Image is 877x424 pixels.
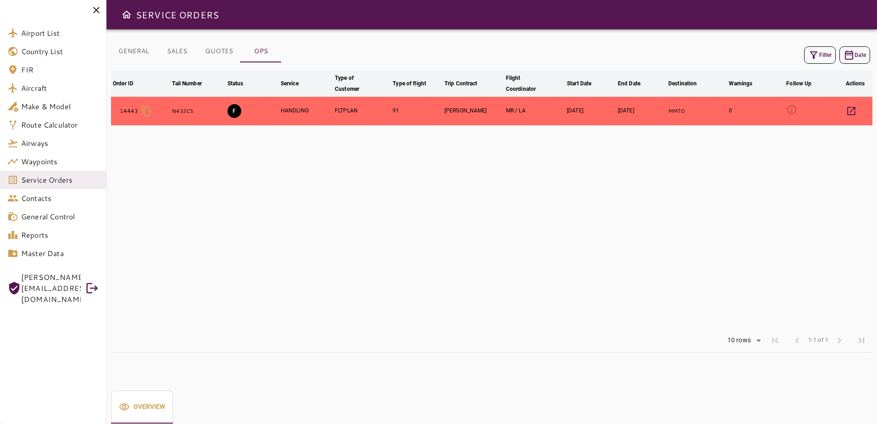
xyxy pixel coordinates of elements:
[21,83,99,94] span: Aircraft
[21,64,99,75] span: FIR
[616,97,666,126] td: [DATE]
[172,78,213,89] span: Tail Number
[281,78,299,89] div: Service
[279,97,333,126] td: HANDLING
[443,97,504,126] td: [PERSON_NAME]
[840,100,862,122] button: Details
[21,138,99,149] span: Airways
[21,101,99,112] span: Make & Model
[729,107,783,115] div: 0
[668,78,697,89] div: Destination
[113,78,145,89] span: Order ID
[729,78,753,89] div: Warnings
[120,107,139,115] p: 14443
[565,97,616,126] td: [DATE]
[618,78,640,89] div: End Date
[21,272,81,305] span: [PERSON_NAME][EMAIL_ADDRESS][DOMAIN_NAME]
[21,229,99,240] span: Reports
[228,78,255,89] span: Status
[21,248,99,259] span: Master Data
[804,46,836,64] button: Filter
[111,40,156,62] button: GENERAL
[668,107,725,115] p: MMTO
[828,329,850,351] span: Next Page
[21,193,99,204] span: Contacts
[333,97,391,126] td: FLTPLAN
[172,78,201,89] div: Tail Number
[444,78,489,89] span: Trip Contract
[393,78,426,89] div: Type of flight
[21,174,99,185] span: Service Orders
[506,73,563,95] span: Flight Coordinator
[240,40,282,62] button: OPS
[808,336,828,345] span: 1-1 of 1
[786,329,808,351] span: Previous Page
[111,391,173,424] div: basic tabs example
[567,78,603,89] span: Start Date
[506,107,563,115] div: MICHELLE RAMOS, LAURA ALONSO
[117,6,136,24] button: Open drawer
[113,78,133,89] div: Order ID
[21,119,99,130] span: Route Calculator
[228,104,241,118] button: FINAL
[722,334,764,347] div: 10 rows
[786,78,823,89] span: Follow Up
[764,329,786,351] span: First Page
[281,78,311,89] span: Service
[21,211,99,222] span: General Control
[567,78,591,89] div: Start Date
[335,73,377,95] div: Type of Customer
[21,46,99,57] span: Country List
[786,78,811,89] div: Follow Up
[850,329,872,351] span: Last Page
[111,40,282,62] div: basic tabs example
[393,78,438,89] span: Type of flight
[729,78,765,89] span: Warnings
[156,40,198,62] button: SALES
[444,78,477,89] div: Trip Contract
[21,156,99,167] span: Waypoints
[172,107,223,115] p: N432CS
[21,28,99,39] span: Airport List
[618,78,652,89] span: End Date
[198,40,240,62] button: QUOTES
[506,73,551,95] div: Flight Coordinator
[111,391,173,424] button: Overview
[335,73,389,95] span: Type of Customer
[725,336,753,344] div: 10 rows
[839,46,870,64] button: Date
[228,78,244,89] div: Status
[668,78,709,89] span: Destination
[136,7,219,22] h6: SERVICE ORDERS
[391,97,443,126] td: 91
